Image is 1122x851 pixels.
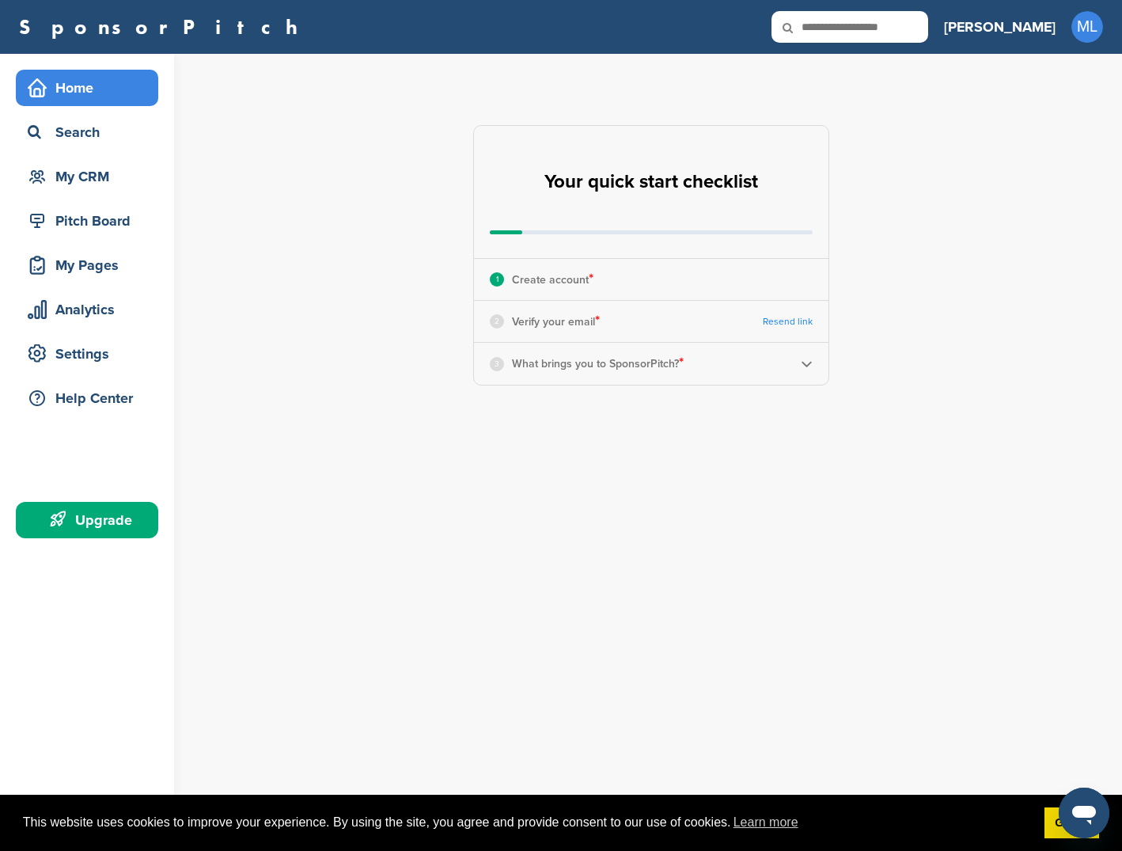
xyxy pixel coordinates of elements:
[1071,11,1103,43] span: ML
[16,502,158,538] a: Upgrade
[16,291,158,328] a: Analytics
[16,203,158,239] a: Pitch Board
[490,314,504,329] div: 2
[24,251,158,279] div: My Pages
[763,316,813,328] a: Resend link
[16,336,158,372] a: Settings
[512,311,600,332] p: Verify your email
[544,165,758,199] h2: Your quick start checklist
[24,118,158,146] div: Search
[16,247,158,283] a: My Pages
[731,811,801,834] a: learn more about cookies
[24,74,158,102] div: Home
[23,811,1032,834] span: This website uses cookies to improve your experience. By using the site, you agree and provide co...
[490,272,504,287] div: 1
[16,380,158,416] a: Help Center
[512,269,593,290] p: Create account
[24,295,158,324] div: Analytics
[801,358,813,370] img: Checklist arrow 2
[24,340,158,368] div: Settings
[24,506,158,534] div: Upgrade
[16,70,158,106] a: Home
[24,162,158,191] div: My CRM
[944,9,1056,44] a: [PERSON_NAME]
[490,357,504,371] div: 3
[16,158,158,195] a: My CRM
[1059,788,1109,838] iframe: Button to launch messaging window
[24,207,158,235] div: Pitch Board
[19,17,308,37] a: SponsorPitch
[512,353,684,374] p: What brings you to SponsorPitch?
[944,16,1056,38] h3: [PERSON_NAME]
[16,114,158,150] a: Search
[24,384,158,412] div: Help Center
[1044,807,1099,839] a: dismiss cookie message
